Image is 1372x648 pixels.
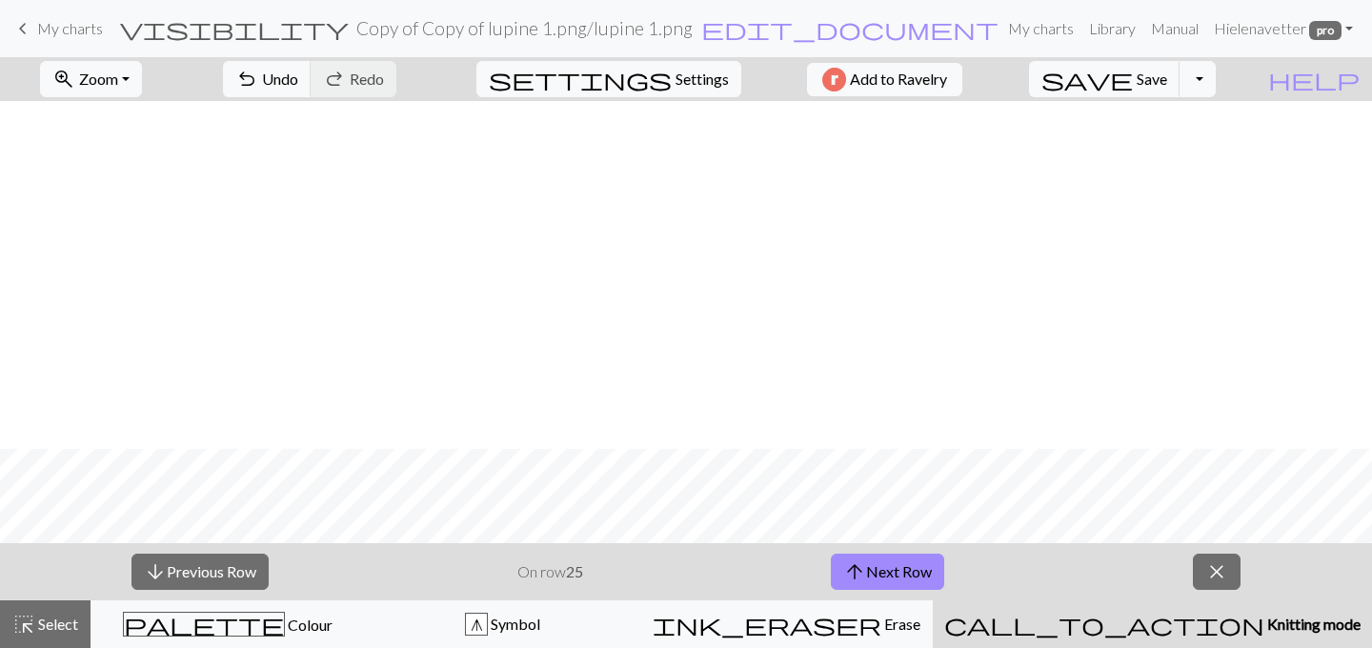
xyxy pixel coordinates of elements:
[640,600,933,648] button: Erase
[701,15,999,42] span: edit_document
[933,600,1372,648] button: Knitting mode
[1205,558,1228,585] span: close
[356,17,693,39] h2: Copy of Copy of lupine 1.png / lupine 1.png
[37,19,103,37] span: My charts
[124,611,284,638] span: palette
[1029,61,1180,97] button: Save
[144,558,167,585] span: arrow_downward
[831,554,944,590] button: Next Row
[566,562,583,580] strong: 25
[1137,70,1167,88] span: Save
[235,66,258,92] span: undo
[91,600,366,648] button: Colour
[52,66,75,92] span: zoom_in
[881,615,920,633] span: Erase
[11,15,34,42] span: keyboard_arrow_left
[35,615,78,633] span: Select
[822,68,846,91] img: Ravelry
[120,15,349,42] span: visibility
[1041,66,1133,92] span: save
[676,68,729,91] span: Settings
[489,68,672,91] i: Settings
[1206,10,1361,48] a: Hielenavetter pro
[1264,615,1361,633] span: Knitting mode
[1000,10,1081,48] a: My charts
[366,600,641,648] button: g Symbol
[223,61,312,97] button: Undo
[517,560,583,583] p: On row
[944,611,1264,638] span: call_to_action
[1268,66,1360,92] span: help
[11,12,103,45] a: My charts
[476,61,741,97] button: SettingsSettings
[1081,10,1143,48] a: Library
[807,63,962,96] button: Add to Ravelry
[653,611,881,638] span: ink_eraser
[488,615,540,633] span: Symbol
[285,616,333,634] span: Colour
[79,70,118,88] span: Zoom
[843,558,866,585] span: arrow_upward
[1309,21,1342,40] span: pro
[262,70,298,88] span: Undo
[489,66,672,92] span: settings
[1143,10,1206,48] a: Manual
[40,61,142,97] button: Zoom
[12,611,35,638] span: highlight_alt
[131,554,269,590] button: Previous Row
[850,68,947,91] span: Add to Ravelry
[466,614,487,637] div: g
